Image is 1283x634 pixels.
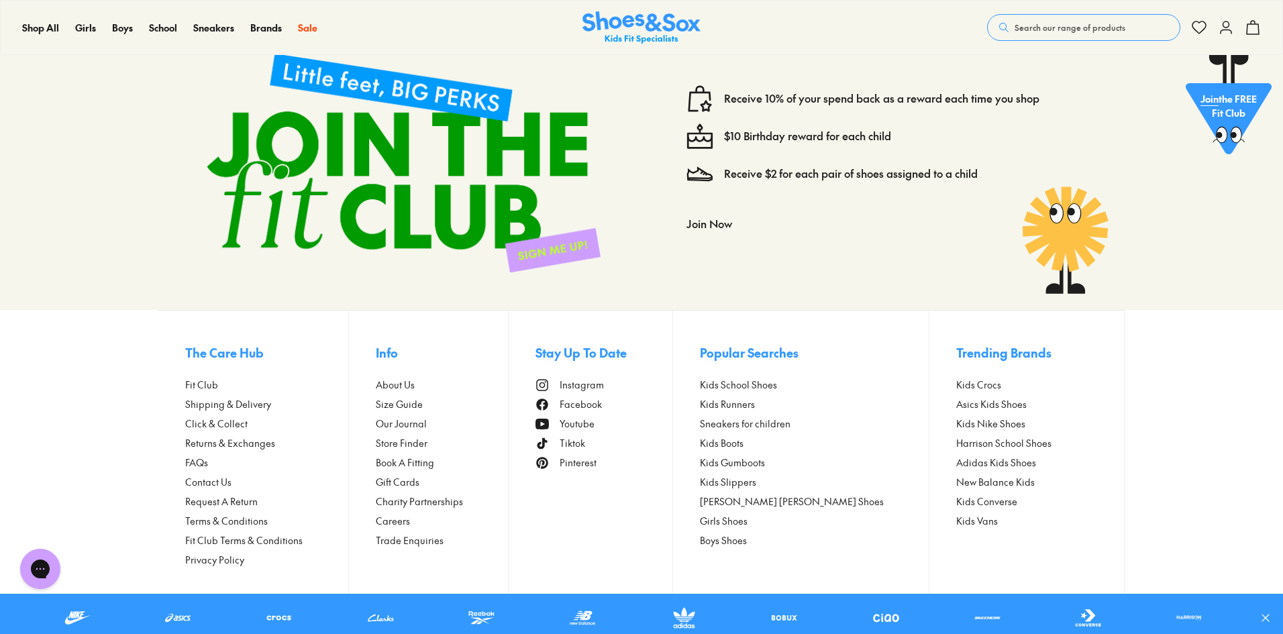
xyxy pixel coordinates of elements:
[700,514,929,528] a: Girls Shoes
[185,344,264,362] span: The Care Hub
[700,475,756,489] span: Kids Slippers
[987,14,1180,41] button: Search our range of products
[700,456,929,470] a: Kids Gumboots
[185,417,248,431] span: Click & Collect
[13,544,67,594] iframe: Gorgias live chat messenger
[376,397,423,411] span: Size Guide
[535,436,672,450] a: Tiktok
[1015,21,1125,34] span: Search our range of products
[700,475,929,489] a: Kids Slippers
[1186,54,1272,162] a: Jointhe FREE Fit Club
[185,553,244,567] span: Privacy Policy
[185,553,348,567] a: Privacy Policy
[149,21,177,34] span: School
[185,397,271,411] span: Shipping & Delivery
[700,397,755,411] span: Kids Runners
[185,417,348,431] a: Click & Collect
[700,494,929,509] a: [PERSON_NAME] [PERSON_NAME] Shoes
[185,378,218,392] span: Fit Club
[956,417,1025,431] span: Kids Nike Shoes
[376,514,410,528] span: Careers
[956,475,1035,489] span: New Balance Kids
[185,533,348,547] a: Fit Club Terms & Conditions
[376,475,509,489] a: Gift Cards
[22,21,59,34] span: Shop All
[185,514,268,528] span: Terms & Conditions
[956,397,1097,411] a: Asics Kids Shoes
[956,494,1097,509] a: Kids Converse
[185,494,348,509] a: Request A Return
[582,11,701,44] img: SNS_Logo_Responsive.svg
[956,475,1097,489] a: New Balance Kids
[376,514,509,528] a: Careers
[956,344,1051,362] span: Trending Brands
[700,494,884,509] span: [PERSON_NAME] [PERSON_NAME] Shoes
[956,514,1097,528] a: Kids Vans
[22,21,59,35] a: Shop All
[700,378,929,392] a: Kids School Shoes
[956,417,1097,431] a: Kids Nike Shoes
[376,378,415,392] span: About Us
[376,436,509,450] a: Store Finder
[185,436,348,450] a: Returns & Exchanges
[700,533,747,547] span: Boys Shoes
[376,533,444,547] span: Trade Enquiries
[700,436,743,450] span: Kids Boots
[376,397,509,411] a: Size Guide
[956,337,1097,367] button: Trending Brands
[700,397,929,411] a: Kids Runners
[535,397,672,411] a: Facebook
[700,344,799,362] span: Popular Searches
[686,123,713,150] img: cake--candle-birthday-event-special-sweet-cake-bake.svg
[724,91,1039,106] a: Receive 10% of your spend back as a reward each time you shop
[956,514,998,528] span: Kids Vans
[376,456,509,470] a: Book A Fitting
[376,533,509,547] a: Trade Enquiries
[185,475,348,489] a: Contact Us
[185,475,232,489] span: Contact Us
[700,378,777,392] span: Kids School Shoes
[956,397,1027,411] span: Asics Kids Shoes
[250,21,282,34] span: Brands
[535,378,672,392] a: Instagram
[376,337,509,367] button: Info
[193,21,234,35] a: Sneakers
[535,417,672,431] a: Youtube
[956,456,1097,470] a: Adidas Kids Shoes
[75,21,96,34] span: Girls
[376,494,509,509] a: Charity Partnerships
[376,344,398,362] span: Info
[700,514,748,528] span: Girls Shoes
[193,21,234,34] span: Sneakers
[376,475,419,489] span: Gift Cards
[686,209,732,238] button: Join Now
[724,129,891,144] a: $10 Birthday reward for each child
[185,456,208,470] span: FAQs
[376,417,509,431] a: Our Journal
[700,417,929,431] a: Sneakers for children
[75,21,96,35] a: Girls
[149,21,177,35] a: School
[686,85,713,112] img: vector1.svg
[700,533,929,547] a: Boys Shoes
[376,456,434,470] span: Book A Fitting
[956,456,1036,470] span: Adidas Kids Shoes
[298,21,317,35] a: Sale
[185,514,348,528] a: Terms & Conditions
[185,494,258,509] span: Request A Return
[560,397,602,411] span: Facebook
[582,11,701,44] a: Shoes & Sox
[112,21,133,34] span: Boys
[724,166,978,181] a: Receive $2 for each pair of shoes assigned to a child
[560,378,604,392] span: Instagram
[298,21,317,34] span: Sale
[185,436,275,450] span: Returns & Exchanges
[956,436,1051,450] span: Harrison School Shoes
[535,337,672,367] button: Stay Up To Date
[376,378,509,392] a: About Us
[560,436,585,450] span: Tiktok
[185,337,348,367] button: The Care Hub
[185,32,622,294] img: sign-up-footer.png
[1200,92,1219,105] span: Join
